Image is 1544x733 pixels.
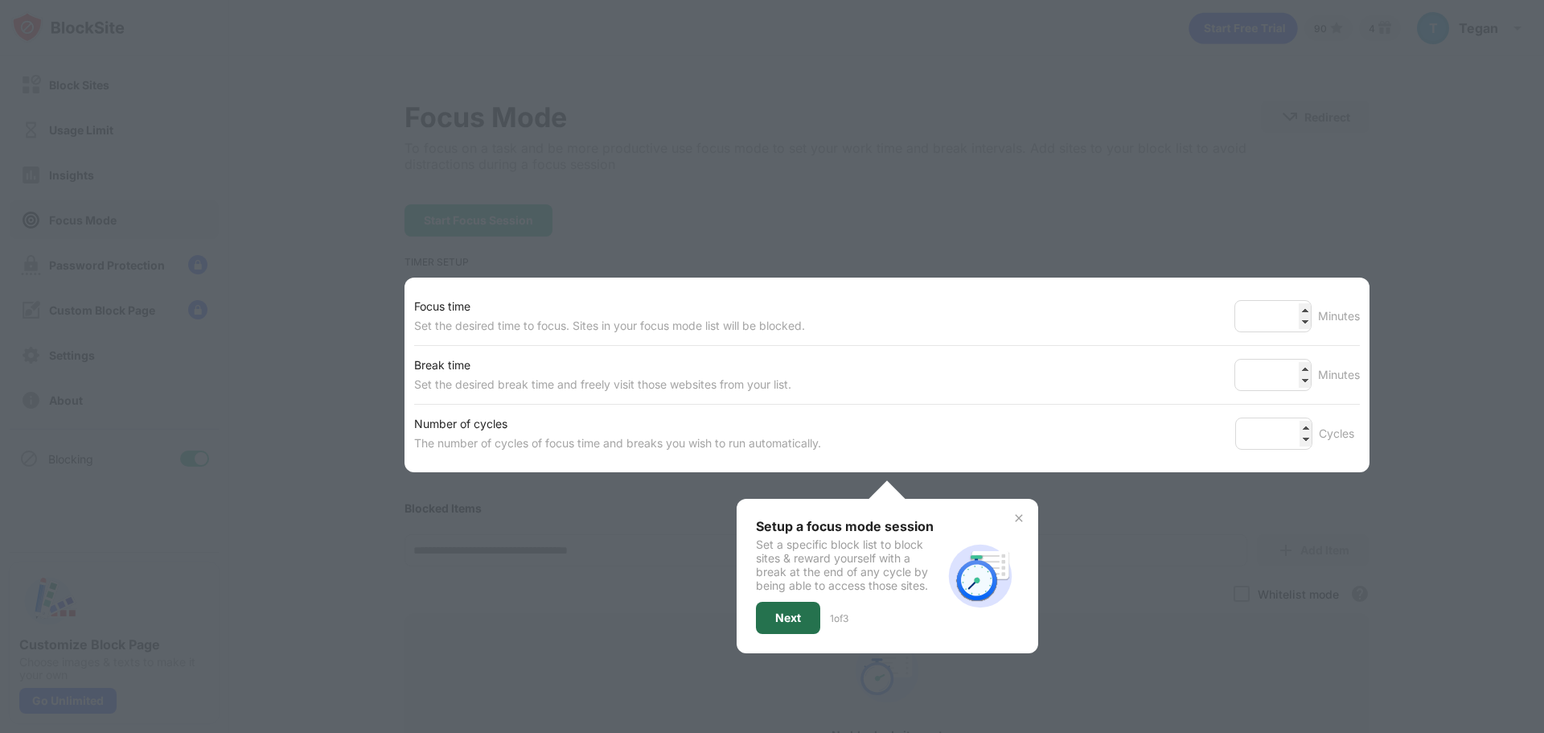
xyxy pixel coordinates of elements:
img: focus-mode-timer.svg [942,537,1019,615]
div: Minutes [1318,307,1360,326]
div: 1 of 3 [830,612,848,624]
div: Setup a focus mode session [756,518,942,534]
div: Cycles [1319,424,1360,443]
div: Set the desired break time and freely visit those websites from your list. [414,375,791,394]
div: Set the desired time to focus. Sites in your focus mode list will be blocked. [414,316,805,336]
div: The number of cycles of focus time and breaks you wish to run automatically. [414,434,821,453]
div: Break time [414,356,791,375]
div: Set a specific block list to block sites & reward yourself with a break at the end of any cycle b... [756,537,942,592]
div: Minutes [1318,365,1360,385]
img: x-button.svg [1012,512,1025,525]
div: Focus time [414,297,805,316]
div: Next [775,612,801,624]
div: Number of cycles [414,414,821,434]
